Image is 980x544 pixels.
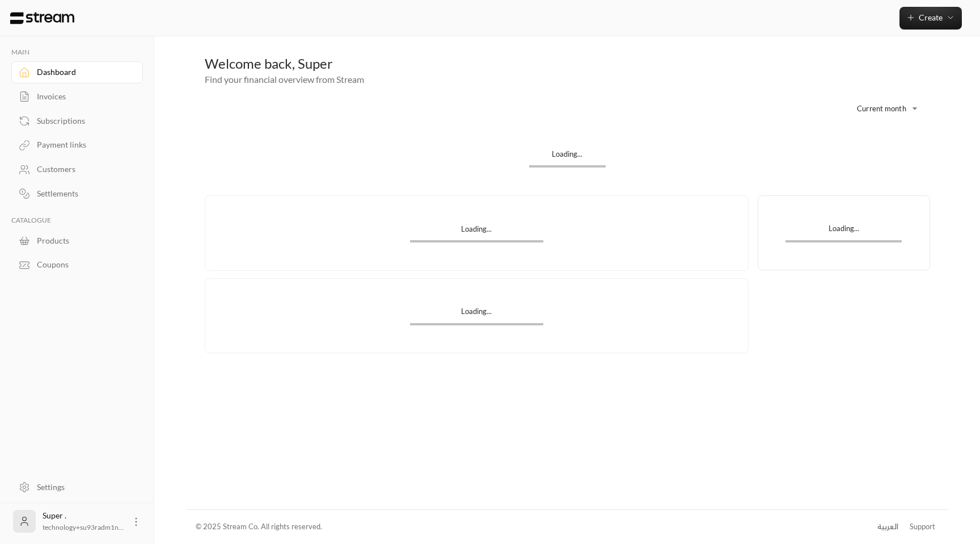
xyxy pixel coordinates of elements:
a: Products [11,229,143,252]
div: Loading... [785,223,902,240]
div: Invoices [37,91,129,102]
div: Customers [37,164,129,175]
div: © 2025 Stream Co. All rights reserved. [196,521,322,533]
div: Loading... [529,149,606,165]
div: Welcome back, Super [205,55,930,73]
div: Dashboard [37,66,129,78]
div: Current month [839,94,924,123]
div: Super . [43,510,124,533]
p: MAIN [11,48,143,57]
div: Settlements [37,188,129,199]
a: Payment links [11,134,143,156]
div: Subscriptions [37,115,129,127]
a: Coupons [11,254,143,276]
a: Customers [11,158,143,181]
div: العربية [877,521,898,533]
div: Loading... [410,306,543,323]
div: Settings [37,482,129,493]
span: Create [919,12,943,22]
div: Loading... [410,224,543,240]
div: Payment links [37,139,129,150]
a: Support [906,517,939,537]
a: Dashboard [11,61,143,83]
p: CATALOGUE [11,216,143,225]
img: Logo [9,12,75,24]
a: Settlements [11,183,143,205]
div: Products [37,235,129,246]
span: Find your financial overview from Stream [205,74,364,85]
a: Invoices [11,86,143,108]
button: Create [899,7,962,30]
span: technology+su93radm1n... [43,523,124,532]
a: Subscriptions [11,110,143,132]
div: Coupons [37,259,129,270]
a: Settings [11,476,143,498]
